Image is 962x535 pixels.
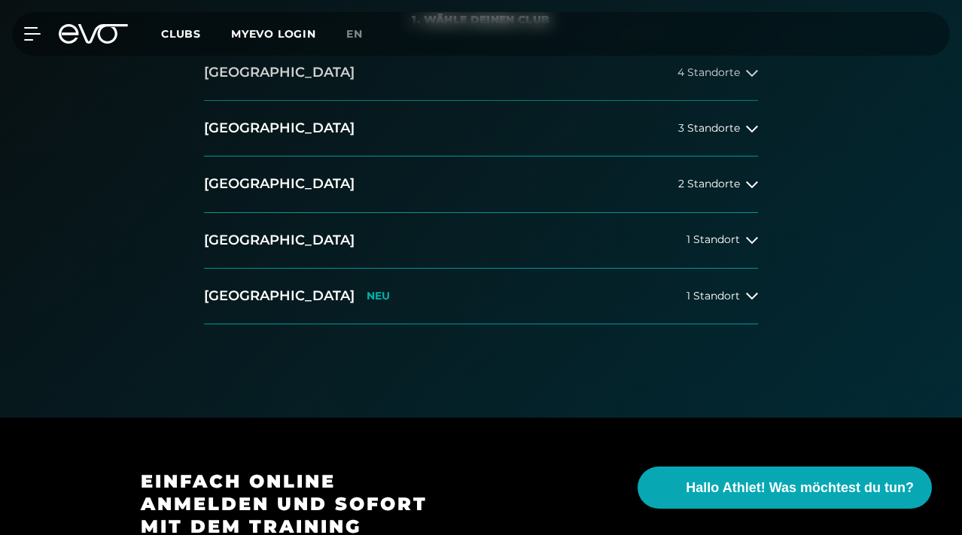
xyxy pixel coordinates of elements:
[161,26,231,41] a: Clubs
[678,123,740,134] span: 3 Standorte
[204,101,758,157] button: [GEOGRAPHIC_DATA]3 Standorte
[686,234,740,245] span: 1 Standort
[686,290,740,302] span: 1 Standort
[204,45,758,101] button: [GEOGRAPHIC_DATA]4 Standorte
[204,157,758,212] button: [GEOGRAPHIC_DATA]2 Standorte
[204,269,758,324] button: [GEOGRAPHIC_DATA]NEU1 Standort
[204,119,355,138] h2: [GEOGRAPHIC_DATA]
[231,27,316,41] a: MYEVO LOGIN
[204,287,355,305] h2: [GEOGRAPHIC_DATA]
[204,231,355,250] h2: [GEOGRAPHIC_DATA]
[346,26,381,43] a: en
[677,67,740,78] span: 4 Standorte
[346,27,363,41] span: en
[204,175,355,193] h2: [GEOGRAPHIC_DATA]
[204,213,758,269] button: [GEOGRAPHIC_DATA]1 Standort
[678,178,740,190] span: 2 Standorte
[204,63,355,82] h2: [GEOGRAPHIC_DATA]
[686,478,914,498] span: Hallo Athlet! Was möchtest du tun?
[161,27,201,41] span: Clubs
[638,467,932,509] button: Hallo Athlet! Was möchtest du tun?
[367,290,390,302] p: NEU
